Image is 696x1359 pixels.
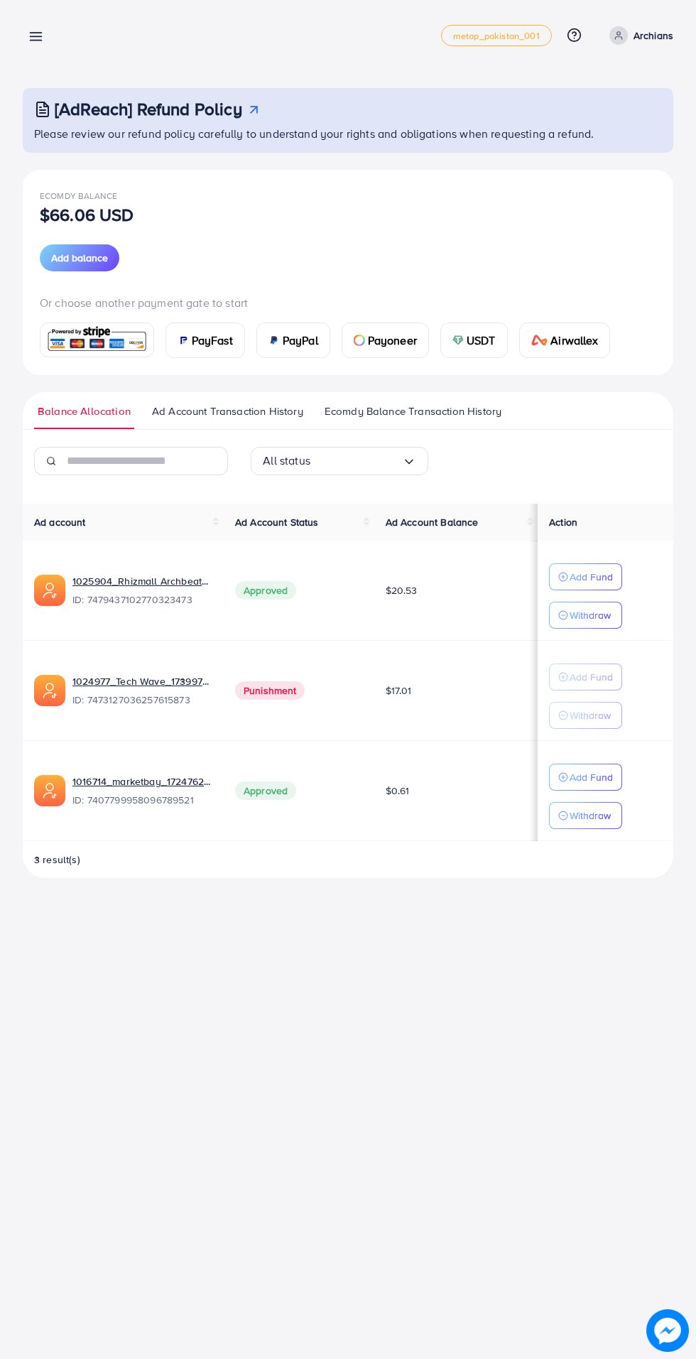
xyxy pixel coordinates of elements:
div: <span class='underline'>1025904_Rhizmall Archbeat_1741442161001</span></br>7479437102770323473 [72,574,212,607]
span: $0.61 [386,784,410,798]
p: Withdraw [570,807,611,824]
img: card [178,335,189,346]
span: All status [263,450,310,472]
input: Search for option [310,450,402,472]
img: card [452,335,464,346]
span: USDT [467,332,496,349]
span: Add balance [51,251,108,265]
p: Or choose another payment gate to start [40,294,656,311]
a: Archians [604,26,673,45]
span: Punishment [235,681,305,700]
div: Search for option [251,447,428,475]
button: Add Fund [549,563,622,590]
span: PayPal [283,332,318,349]
p: Withdraw [570,707,611,724]
button: Add balance [40,244,119,271]
span: Approved [235,781,296,800]
button: Withdraw [549,702,622,729]
span: Ad Account Status [235,515,319,529]
img: ic-ads-acc.e4c84228.svg [34,675,65,706]
span: Airwallex [550,332,597,349]
p: Add Fund [570,769,613,786]
span: ID: 7407799958096789521 [72,793,212,807]
p: Add Fund [570,668,613,686]
a: cardAirwallex [519,323,610,358]
span: Ad account [34,515,86,529]
img: card [354,335,365,346]
a: 1024977_Tech Wave_1739972983986 [72,674,212,688]
p: $66.06 USD [40,206,134,223]
button: Add Fund [549,764,622,791]
p: Archians [634,27,673,44]
span: Approved [235,581,296,600]
div: <span class='underline'>1024977_Tech Wave_1739972983986</span></br>7473127036257615873 [72,674,212,707]
span: PayFast [192,332,233,349]
span: Balance Allocation [38,404,131,419]
span: $20.53 [386,583,418,597]
img: ic-ads-acc.e4c84228.svg [34,575,65,606]
a: card [40,323,154,357]
a: cardPayoneer [342,323,429,358]
span: Ad Account Transaction History [152,404,303,419]
img: card [45,325,149,355]
a: 1025904_Rhizmall Archbeat_1741442161001 [72,574,212,588]
img: image [649,1312,687,1350]
div: <span class='underline'>1016714_marketbay_1724762849692</span></br>7407799958096789521 [72,774,212,807]
img: card [531,335,548,346]
span: ID: 7473127036257615873 [72,693,212,707]
button: Add Fund [549,664,622,691]
img: ic-ads-acc.e4c84228.svg [34,775,65,806]
span: Ad Account Balance [386,515,479,529]
p: Add Fund [570,568,613,585]
a: cardPayFast [165,323,245,358]
span: Ecomdy Balance [40,190,117,202]
button: Withdraw [549,602,622,629]
a: metap_pakistan_001 [441,25,552,46]
button: Withdraw [549,802,622,829]
span: $17.01 [386,683,412,698]
span: Ecomdy Balance Transaction History [325,404,501,419]
span: Action [549,515,577,529]
a: cardPayPal [256,323,330,358]
h3: [AdReach] Refund Policy [55,99,242,119]
span: ID: 7479437102770323473 [72,592,212,607]
a: cardUSDT [440,323,508,358]
a: 1016714_marketbay_1724762849692 [72,774,212,789]
p: Withdraw [570,607,611,624]
span: Payoneer [368,332,417,349]
span: 3 result(s) [34,852,80,867]
img: card [268,335,280,346]
p: Please review our refund policy carefully to understand your rights and obligations when requesti... [34,125,665,142]
span: metap_pakistan_001 [453,31,540,40]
